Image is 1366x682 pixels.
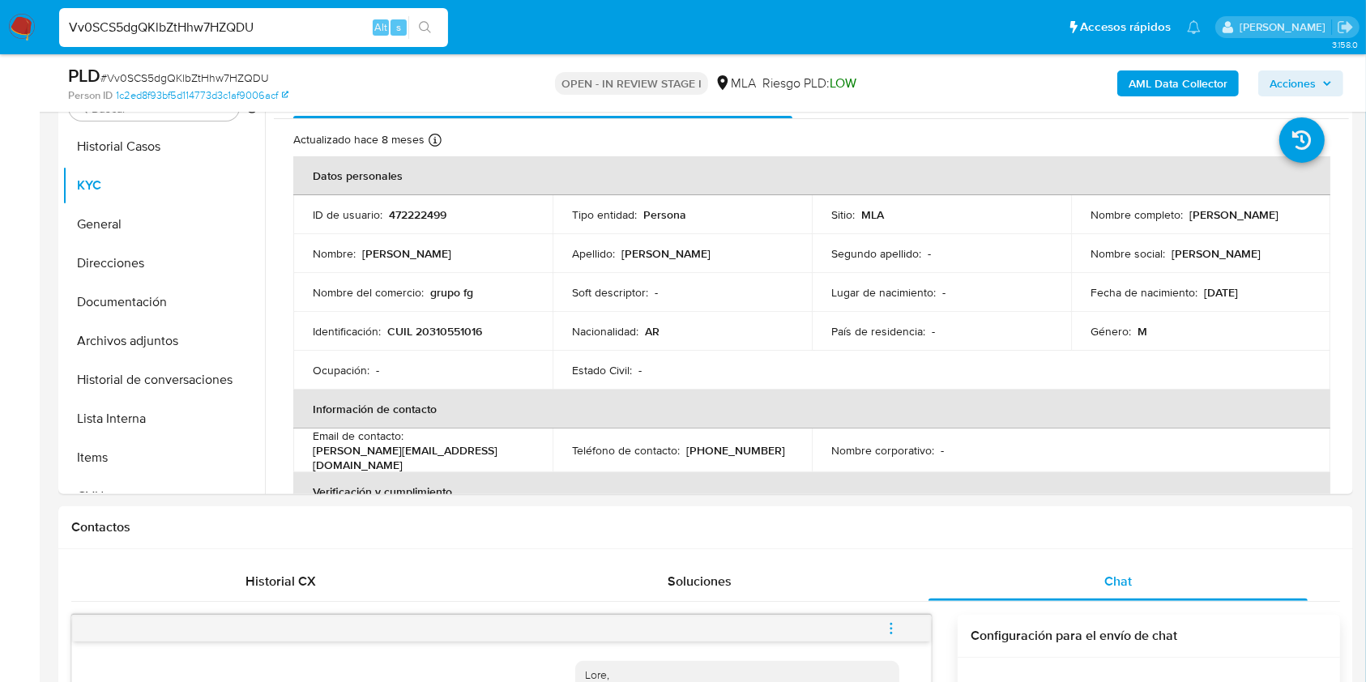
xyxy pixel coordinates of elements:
[1189,207,1278,222] p: [PERSON_NAME]
[62,283,265,322] button: Documentación
[645,324,660,339] p: AR
[572,443,680,458] p: Teléfono de contacto :
[313,443,527,472] p: [PERSON_NAME][EMAIL_ADDRESS][DOMAIN_NAME]
[293,156,1330,195] th: Datos personales
[1091,207,1183,222] p: Nombre completo :
[572,324,638,339] p: Nacionalidad :
[313,324,381,339] p: Identificación :
[1270,70,1316,96] span: Acciones
[638,363,642,377] p: -
[932,324,935,339] p: -
[62,127,265,166] button: Historial Casos
[313,246,356,261] p: Nombre :
[831,246,921,261] p: Segundo apellido :
[830,74,856,92] span: LOW
[430,285,473,300] p: grupo fg
[572,207,637,222] p: Tipo entidad :
[293,132,425,147] p: Actualizado hace 8 meses
[313,207,382,222] p: ID de usuario :
[62,477,265,516] button: CVU
[928,246,931,261] p: -
[655,285,658,300] p: -
[668,572,732,590] span: Soluciones
[313,428,403,443] p: Email de contacto :
[1204,285,1238,300] p: [DATE]
[62,244,265,283] button: Direcciones
[762,75,856,92] span: Riesgo PLD:
[1117,70,1239,96] button: AML Data Collector
[941,443,944,458] p: -
[942,285,946,300] p: -
[62,399,265,438] button: Lista Interna
[389,207,446,222] p: 472222499
[68,62,100,88] b: PLD
[71,519,1340,535] h1: Contactos
[68,88,113,103] b: Person ID
[831,443,934,458] p: Nombre corporativo :
[572,246,615,261] p: Apellido :
[643,207,686,222] p: Persona
[116,88,288,103] a: 1c2ed8f93bf5d114773d3c1af9006acf
[293,390,1330,428] th: Información de contacto
[100,70,269,86] span: # Vv0SCS5dgQKlbZtHhw7HZQDU
[376,363,379,377] p: -
[715,75,756,92] div: MLA
[313,285,424,300] p: Nombre del comercio :
[62,205,265,244] button: General
[1080,19,1171,36] span: Accesos rápidos
[621,246,711,261] p: [PERSON_NAME]
[1258,70,1343,96] button: Acciones
[1240,19,1331,35] p: julieta.rodriguez@mercadolibre.com
[1129,70,1227,96] b: AML Data Collector
[572,363,632,377] p: Estado Civil :
[1172,246,1261,261] p: [PERSON_NAME]
[362,246,451,261] p: [PERSON_NAME]
[1091,246,1165,261] p: Nombre social :
[1187,20,1201,34] a: Notificaciones
[313,363,369,377] p: Ocupación :
[971,628,1327,644] h3: Configuración para el envío de chat
[1091,324,1131,339] p: Género :
[572,285,648,300] p: Soft descriptor :
[1332,38,1358,51] span: 3.158.0
[293,472,1330,511] th: Verificación y cumplimiento
[374,19,387,35] span: Alt
[62,360,265,399] button: Historial de conversaciones
[555,72,708,95] p: OPEN - IN REVIEW STAGE I
[408,16,442,39] button: search-icon
[59,17,448,38] input: Buscar usuario o caso...
[396,19,401,35] span: s
[1337,19,1354,36] a: Salir
[1104,572,1132,590] span: Chat
[686,443,785,458] p: [PHONE_NUMBER]
[62,322,265,360] button: Archivos adjuntos
[831,285,936,300] p: Lugar de nacimiento :
[1091,285,1197,300] p: Fecha de nacimiento :
[1138,324,1147,339] p: M
[831,207,855,222] p: Sitio :
[62,166,265,205] button: KYC
[864,609,918,648] button: menu-action
[861,207,884,222] p: MLA
[245,572,316,590] span: Historial CX
[62,438,265,477] button: Items
[387,324,482,339] p: CUIL 20310551016
[831,324,925,339] p: País de residencia :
